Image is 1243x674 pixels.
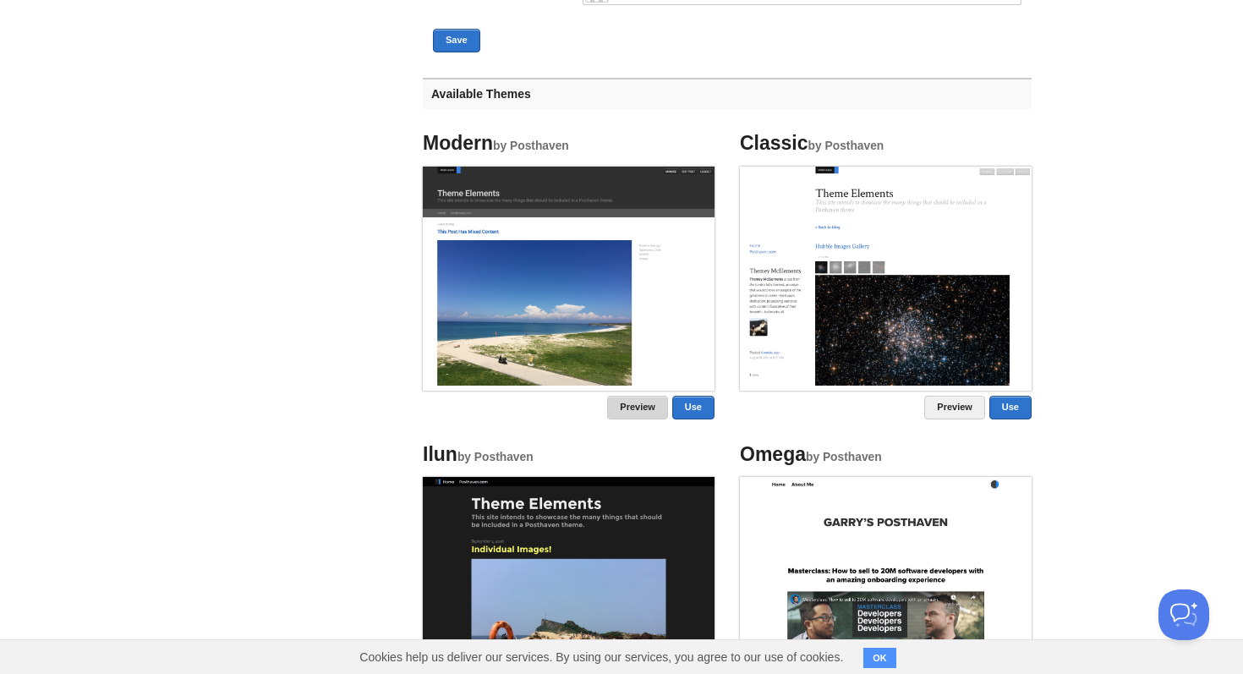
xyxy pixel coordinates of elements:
h3: Available Themes [423,78,1032,109]
h4: Classic [740,133,1032,154]
small: by Posthaven [806,451,882,463]
button: OK [863,648,896,668]
h4: Ilun [423,444,715,465]
h4: Modern [423,133,715,154]
small: by Posthaven [493,140,569,152]
a: Preview [607,396,668,419]
iframe: Help Scout Beacon - Open [1158,589,1209,640]
span: Cookies help us deliver our services. By using our services, you agree to our use of cookies. [342,640,860,674]
button: Save [433,29,480,52]
a: Preview [924,396,985,419]
small: by Posthaven [457,451,534,463]
img: Screenshot [423,167,715,386]
a: Use [989,396,1032,419]
img: Screenshot [740,167,1032,386]
h4: Omega [740,444,1032,465]
a: Use [672,396,715,419]
small: by Posthaven [808,140,884,152]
